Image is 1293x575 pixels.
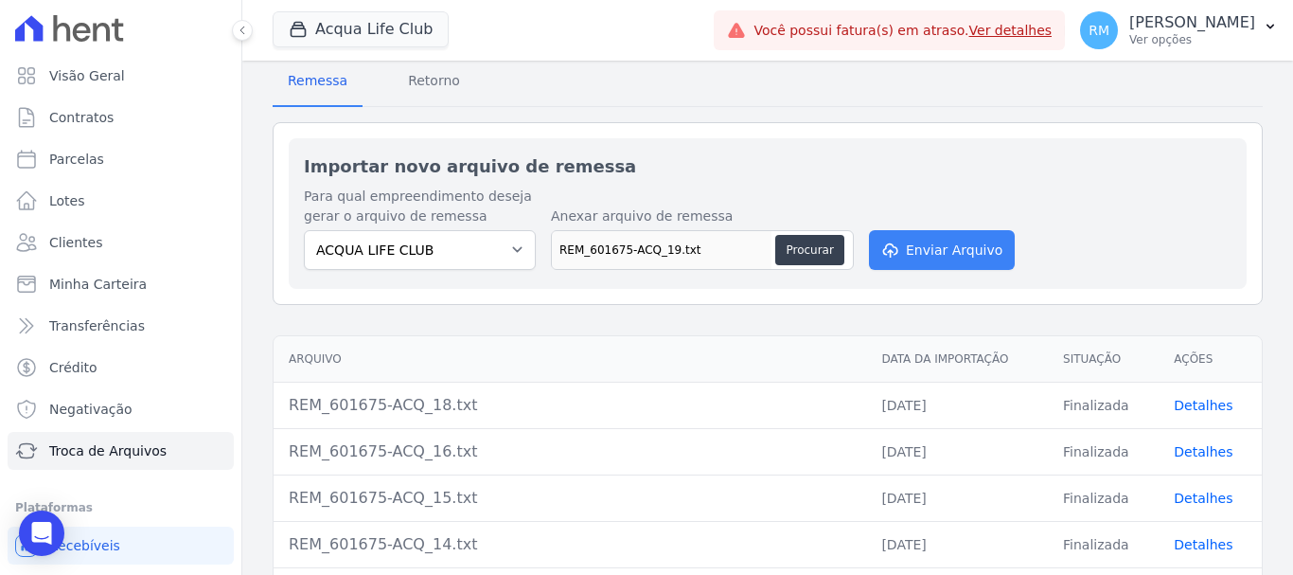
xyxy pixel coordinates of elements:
td: Finalizada [1048,475,1159,521]
td: Finalizada [1048,428,1159,475]
a: Transferências [8,307,234,345]
span: Parcelas [49,150,104,169]
a: Crédito [8,349,234,386]
th: Ações [1159,336,1262,383]
span: Crédito [49,358,97,377]
a: Detalhes [1174,398,1232,413]
p: [PERSON_NAME] [1129,13,1255,32]
a: Minha Carteira [8,265,234,303]
a: Clientes [8,224,234,261]
td: [DATE] [866,382,1048,428]
div: REM_601675-ACQ_14.txt [289,533,851,556]
div: REM_601675-ACQ_15.txt [289,487,851,510]
button: RM [PERSON_NAME] Ver opções [1065,4,1293,57]
span: Negativação [49,400,133,419]
a: Detalhes [1174,537,1232,552]
a: Detalhes [1174,491,1232,506]
td: Finalizada [1048,382,1159,428]
td: Finalizada [1048,521,1159,567]
th: Situação [1048,336,1159,383]
span: Você possui fatura(s) em atraso. [753,21,1052,41]
a: Negativação [8,390,234,428]
span: Transferências [49,316,145,335]
span: Clientes [49,233,102,252]
div: REM_601675-ACQ_18.txt [289,394,851,417]
td: [DATE] [866,475,1048,521]
span: Troca de Arquivos [49,441,167,460]
span: Visão Geral [49,66,125,85]
nav: Tab selector [273,58,475,107]
a: Lotes [8,182,234,220]
div: REM_601675-ACQ_16.txt [289,440,851,463]
div: Plataformas [15,496,226,519]
span: Contratos [49,108,114,127]
a: Visão Geral [8,57,234,95]
label: Para qual empreendimento deseja gerar o arquivo de remessa [304,187,536,226]
button: Procurar [775,235,843,265]
label: Anexar arquivo de remessa [551,207,854,226]
span: Lotes [49,191,85,210]
button: Acqua Life Club [273,11,449,47]
td: [DATE] [866,428,1048,475]
th: Data da Importação [866,336,1048,383]
button: Enviar Arquivo [869,230,1015,270]
p: Ver opções [1129,32,1255,47]
div: Open Intercom Messenger [19,511,64,556]
span: RM [1089,24,1109,37]
th: Arquivo [274,336,866,383]
span: Remessa [276,62,359,99]
a: Ver detalhes [969,23,1053,38]
span: Recebíveis [49,536,120,555]
a: Retorno [393,58,475,107]
a: Contratos [8,99,234,136]
a: Remessa [273,58,363,107]
span: Retorno [397,62,471,99]
h2: Importar novo arquivo de remessa [304,153,1231,179]
a: Parcelas [8,140,234,178]
td: [DATE] [866,521,1048,567]
a: Detalhes [1174,444,1232,459]
a: Recebíveis [8,527,234,565]
a: Troca de Arquivos [8,432,234,470]
span: Minha Carteira [49,275,147,294]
